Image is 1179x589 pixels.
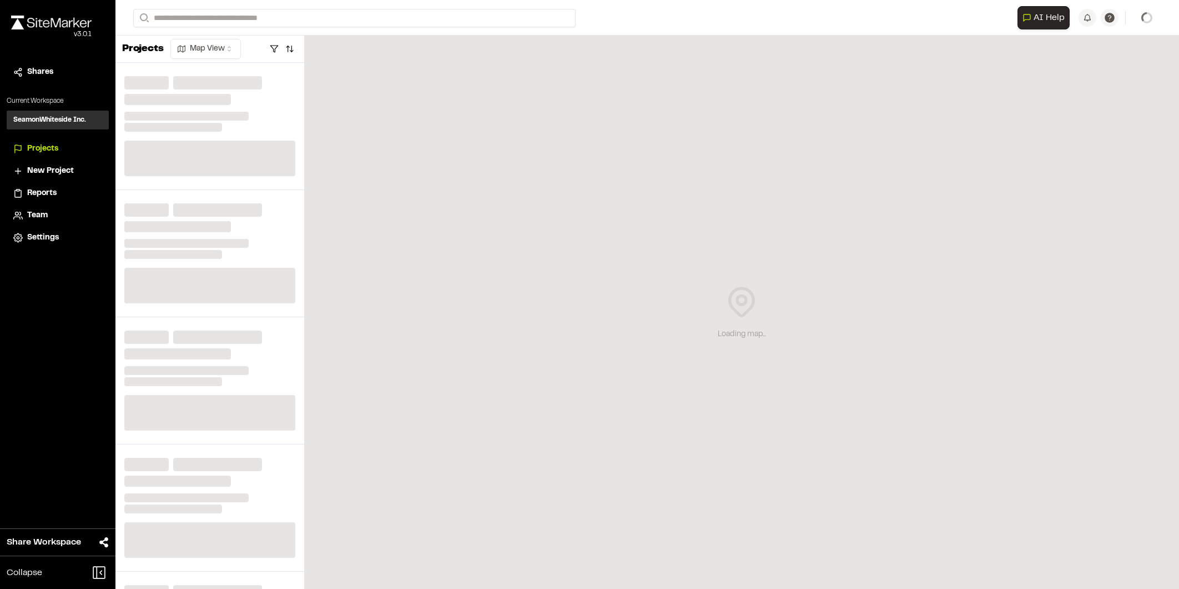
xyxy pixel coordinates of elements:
a: Projects [13,143,102,155]
p: Projects [122,42,164,57]
span: Reports [27,187,57,199]
span: Team [27,209,48,222]
span: Settings [27,232,59,244]
a: New Project [13,165,102,177]
a: Settings [13,232,102,244]
a: Shares [13,66,102,78]
h3: SeamonWhiteside Inc. [13,115,86,125]
span: Share Workspace [7,536,81,549]
span: AI Help [1034,11,1065,24]
span: Collapse [7,566,42,580]
a: Reports [13,187,102,199]
img: rebrand.png [11,16,92,29]
span: Projects [27,143,58,155]
div: Open AI Assistant [1017,6,1074,29]
div: Oh geez...please don't... [11,29,92,39]
p: Current Workspace [7,96,109,106]
a: Team [13,209,102,222]
button: Search [133,9,153,27]
span: New Project [27,165,74,177]
span: Shares [27,66,53,78]
button: Open AI Assistant [1017,6,1070,29]
div: Loading map... [718,328,766,341]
